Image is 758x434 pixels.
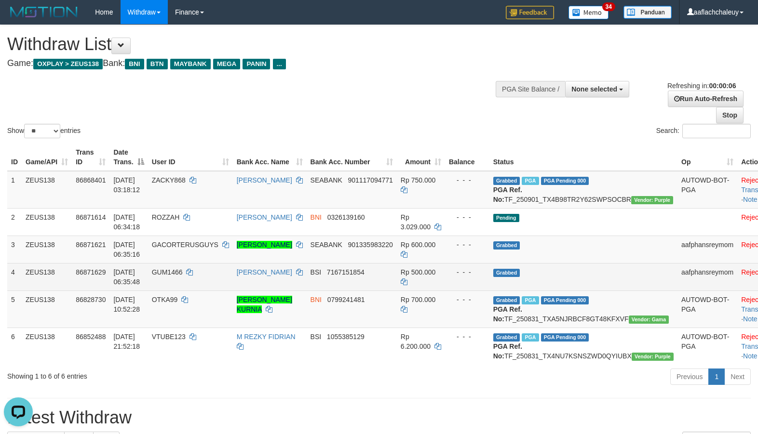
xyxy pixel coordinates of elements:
[113,333,140,350] span: [DATE] 21:52:18
[311,176,342,184] span: SEABANK
[565,81,629,97] button: None selected
[677,236,737,263] td: aafphansreymom
[668,91,744,107] a: Run Auto-Refresh
[72,144,109,171] th: Trans ID: activate to sort column ascending
[716,107,744,123] a: Stop
[7,263,22,290] td: 4
[237,296,292,313] a: [PERSON_NAME] KURNIA
[22,263,72,290] td: ZEUS138
[449,295,486,304] div: - - -
[7,35,496,54] h1: Withdraw List
[327,268,365,276] span: Copy 7167151854 to clipboard
[445,144,489,171] th: Balance
[449,175,486,185] div: - - -
[237,213,292,221] a: [PERSON_NAME]
[743,196,758,203] a: Note
[76,333,106,341] span: 86852488
[667,82,736,90] span: Refreshing in:
[113,176,140,194] span: [DATE] 03:18:12
[541,296,589,304] span: PGA Pending
[233,144,307,171] th: Bank Acc. Name: activate to sort column ascending
[632,353,674,361] span: Vendor URL: https://trx4.1velocity.biz
[401,333,431,350] span: Rp 6.200.000
[22,328,72,365] td: ZEUS138
[493,214,519,222] span: Pending
[4,4,33,33] button: Open LiveChat chat widget
[237,268,292,276] a: [PERSON_NAME]
[7,208,22,236] td: 2
[311,296,322,303] span: BNI
[113,241,140,258] span: [DATE] 06:35:16
[237,176,292,184] a: [PERSON_NAME]
[109,144,148,171] th: Date Trans.: activate to sort column descending
[493,177,520,185] span: Grabbed
[449,332,486,342] div: - - -
[7,408,751,427] h1: Latest Withdraw
[113,296,140,313] span: [DATE] 10:52:28
[670,368,709,385] a: Previous
[708,368,725,385] a: 1
[522,177,539,185] span: Marked by aaftrukkakada
[237,241,292,249] a: [PERSON_NAME]
[7,59,496,68] h4: Game: Bank:
[22,208,72,236] td: ZEUS138
[7,290,22,328] td: 5
[125,59,144,69] span: BNI
[522,333,539,342] span: Marked by aafsolysreylen
[152,241,218,249] span: GACORTERUSGUYS
[22,171,72,209] td: ZEUS138
[307,144,397,171] th: Bank Acc. Number: activate to sort column ascending
[311,333,322,341] span: BSI
[541,333,589,342] span: PGA Pending
[22,236,72,263] td: ZEUS138
[522,296,539,304] span: Marked by aafsreyleap
[677,290,737,328] td: AUTOWD-BOT-PGA
[493,241,520,250] span: Grabbed
[152,296,178,303] span: OTKA99
[489,171,677,209] td: TF_250901_TX4B98TR2Y62SWPSOCBR
[493,186,522,203] b: PGA Ref. No:
[449,240,486,250] div: - - -
[489,290,677,328] td: TF_250831_TXA5NJRBCF8GT48KFXVF
[493,342,522,360] b: PGA Ref. No:
[152,268,183,276] span: GUM1466
[677,171,737,209] td: AUTOWD-BOT-PGA
[7,124,81,138] label: Show entries
[401,268,435,276] span: Rp 500.000
[571,85,617,93] span: None selected
[348,176,393,184] span: Copy 901117094771 to clipboard
[493,296,520,304] span: Grabbed
[401,176,435,184] span: Rp 750.000
[7,144,22,171] th: ID
[327,213,365,221] span: Copy 0326139160 to clipboard
[401,296,435,303] span: Rp 700.000
[152,333,186,341] span: VTUBE123
[348,241,393,249] span: Copy 901335983220 to clipboard
[22,144,72,171] th: Game/API: activate to sort column ascending
[76,241,106,249] span: 86871621
[629,316,669,324] span: Vendor URL: https://trx31.1velocity.biz
[743,315,758,323] a: Note
[273,59,286,69] span: ...
[401,241,435,249] span: Rp 600.000
[506,6,554,19] img: Feedback.jpg
[311,213,322,221] span: BNI
[76,296,106,303] span: 86828730
[237,333,296,341] a: M REZKY FIDRIAN
[327,333,365,341] span: Copy 1055385129 to clipboard
[311,241,342,249] span: SEABANK
[311,268,322,276] span: BSI
[327,296,365,303] span: Copy 0799241481 to clipboard
[677,263,737,290] td: aafphansreymom
[7,5,81,19] img: MOTION_logo.png
[7,368,309,381] div: Showing 1 to 6 of 6 entries
[76,176,106,184] span: 86868401
[677,144,737,171] th: Op: activate to sort column ascending
[743,352,758,360] a: Note
[170,59,211,69] span: MAYBANK
[489,328,677,365] td: TF_250831_TX4NU7KSNSZWD0QYIUBX
[33,59,103,69] span: OXPLAY > ZEUS138
[113,268,140,286] span: [DATE] 06:35:48
[489,144,677,171] th: Status
[493,269,520,277] span: Grabbed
